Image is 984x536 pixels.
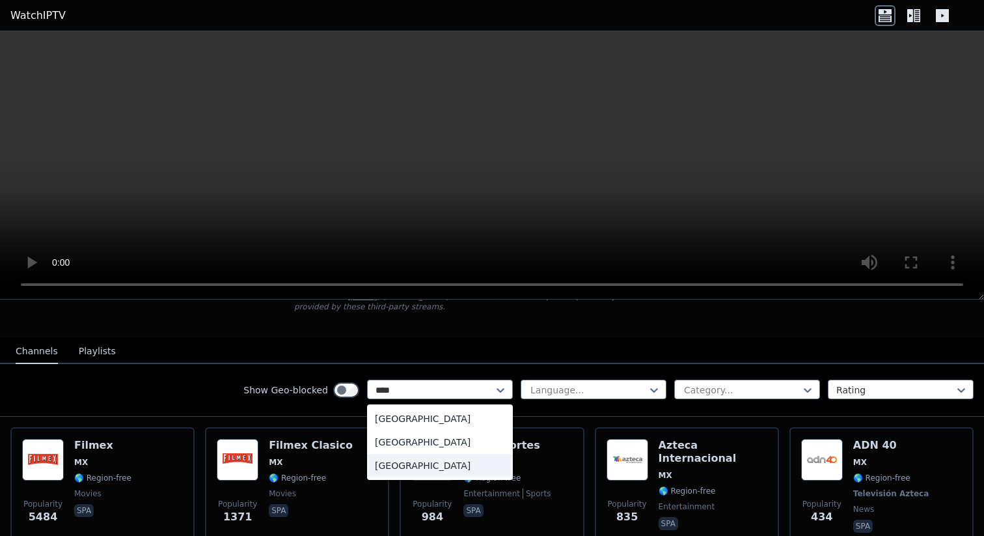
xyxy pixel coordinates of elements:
[853,520,873,533] p: spa
[853,488,929,499] span: Televisión Azteca
[269,504,288,517] p: spa
[367,454,513,477] div: [GEOGRAPHIC_DATA]
[367,430,513,454] div: [GEOGRAPHIC_DATA]
[218,499,257,509] span: Popularity
[811,509,832,525] span: 434
[74,504,94,517] p: spa
[223,509,253,525] span: 1371
[74,439,131,452] h6: Filmex
[243,384,328,397] label: Show Geo-blocked
[74,473,131,483] span: 🌎 Region-free
[607,439,648,481] img: Azteca Internacional
[659,486,716,496] span: 🌎 Region-free
[659,517,678,530] p: spa
[659,501,715,512] span: entertainment
[217,439,258,481] img: Filmex Clasico
[269,488,296,499] span: movies
[269,457,282,468] span: MX
[79,339,116,364] button: Playlists
[853,457,867,468] span: MX
[853,473,910,483] span: 🌎 Region-free
[802,499,841,509] span: Popularity
[616,509,638,525] span: 835
[269,439,353,452] h6: Filmex Clasico
[463,488,520,499] span: entertainment
[16,339,58,364] button: Channels
[422,509,443,525] span: 984
[367,407,513,430] div: [GEOGRAPHIC_DATA]
[608,499,647,509] span: Popularity
[22,439,64,481] img: Filmex
[269,473,326,483] span: 🌎 Region-free
[853,439,932,452] h6: ADN 40
[413,499,452,509] span: Popularity
[523,488,551,499] span: sports
[348,292,379,301] a: iptv-org
[853,504,874,515] span: news
[29,509,58,525] span: 5484
[23,499,62,509] span: Popularity
[463,504,483,517] p: spa
[74,457,88,468] span: MX
[659,439,767,465] h6: Azteca Internacional
[10,8,66,23] a: WatchIPTV
[659,470,672,481] span: MX
[74,488,102,499] span: movies
[801,439,843,481] img: ADN 40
